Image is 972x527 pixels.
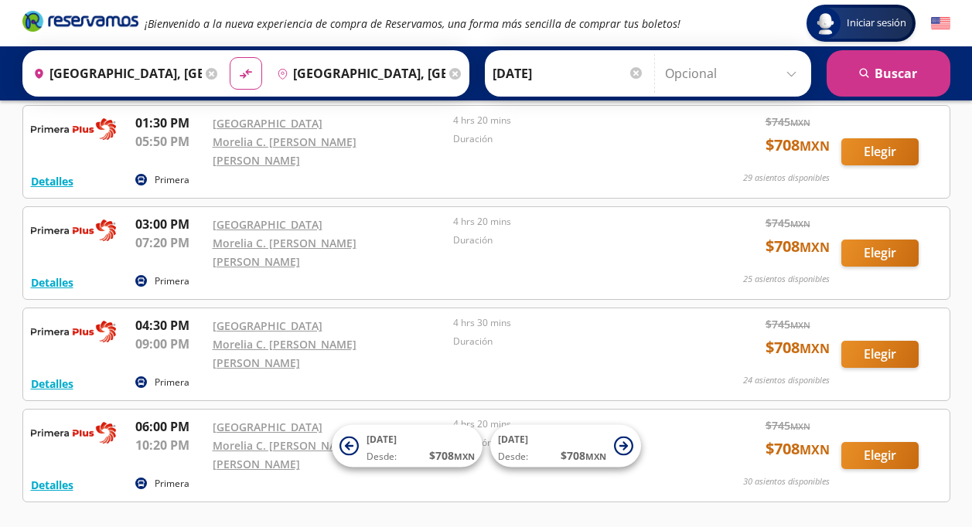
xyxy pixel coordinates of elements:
button: Detalles [31,274,73,291]
button: Elegir [841,138,919,165]
span: $ 708 [766,134,830,157]
span: $ 745 [766,417,810,433]
span: [DATE] [498,433,528,446]
p: 05:50 PM [135,132,205,151]
input: Buscar Origen [27,54,202,93]
span: $ 708 [429,447,475,464]
p: 03:00 PM [135,215,205,233]
img: RESERVAMOS [31,417,116,448]
small: MXN [800,138,830,155]
span: $ 745 [766,215,810,231]
p: 06:00 PM [135,417,205,436]
p: Duración [453,132,687,146]
a: [GEOGRAPHIC_DATA] [213,217,322,232]
p: 4 hrs 30 mins [453,316,687,330]
p: 24 asientos disponibles [743,374,830,387]
input: Elegir Fecha [493,54,644,93]
button: Detalles [31,376,73,392]
button: Detalles [31,477,73,493]
p: 10:20 PM [135,436,205,454]
a: Brand Logo [22,9,138,37]
p: 4 hrs 20 mins [453,114,687,127]
button: [DATE]Desde:$708MXN [332,425,483,467]
span: $ 745 [766,316,810,332]
a: Morelia C. [PERSON_NAME] [PERSON_NAME] [213,236,356,269]
input: Buscar Destino [271,54,445,93]
p: 4 hrs 20 mins [453,417,687,431]
img: RESERVAMOS [31,215,116,246]
a: Morelia C. [PERSON_NAME] [PERSON_NAME] [213,134,356,168]
img: RESERVAMOS [31,316,116,347]
button: Elegir [841,341,919,368]
span: Iniciar sesión [841,15,912,31]
a: [GEOGRAPHIC_DATA] [213,116,322,131]
a: Morelia C. [PERSON_NAME] [PERSON_NAME] [213,438,356,471]
button: English [931,14,950,33]
a: [GEOGRAPHIC_DATA] [213,420,322,434]
small: MXN [800,239,830,256]
p: 07:20 PM [135,233,205,252]
a: Morelia C. [PERSON_NAME] [PERSON_NAME] [213,337,356,370]
input: Opcional [665,54,803,93]
small: MXN [790,218,810,229]
p: Primera [155,173,189,187]
button: Buscar [827,50,950,97]
p: 25 asientos disponibles [743,273,830,286]
small: MXN [454,450,475,462]
i: Brand Logo [22,9,138,32]
span: $ 708 [561,447,606,464]
p: Duración [453,233,687,247]
button: Elegir [841,442,919,469]
span: [DATE] [367,433,397,446]
span: Desde: [498,450,528,464]
img: RESERVAMOS [31,114,116,144]
p: Primera [155,376,189,389]
p: Primera [155,274,189,288]
p: 09:00 PM [135,335,205,353]
small: MXN [790,420,810,432]
button: [DATE]Desde:$708MXN [490,425,641,467]
p: 04:30 PM [135,316,205,335]
p: Duración [453,335,687,348]
small: MXN [800,340,830,357]
small: MXN [800,441,830,458]
em: ¡Bienvenido a la nueva experiencia de compra de Reservamos, una forma más sencilla de comprar tus... [145,16,680,31]
span: Desde: [367,450,397,464]
p: Primera [155,477,189,491]
a: [GEOGRAPHIC_DATA] [213,318,322,333]
small: MXN [790,319,810,331]
span: $ 708 [766,437,830,461]
p: 01:30 PM [135,114,205,132]
button: Elegir [841,240,919,267]
span: $ 708 [766,336,830,359]
span: $ 745 [766,114,810,130]
p: 29 asientos disponibles [743,172,830,185]
small: MXN [790,117,810,128]
span: $ 708 [766,235,830,258]
p: 4 hrs 20 mins [453,215,687,229]
button: Detalles [31,173,73,189]
small: MXN [585,450,606,462]
p: 30 asientos disponibles [743,475,830,488]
